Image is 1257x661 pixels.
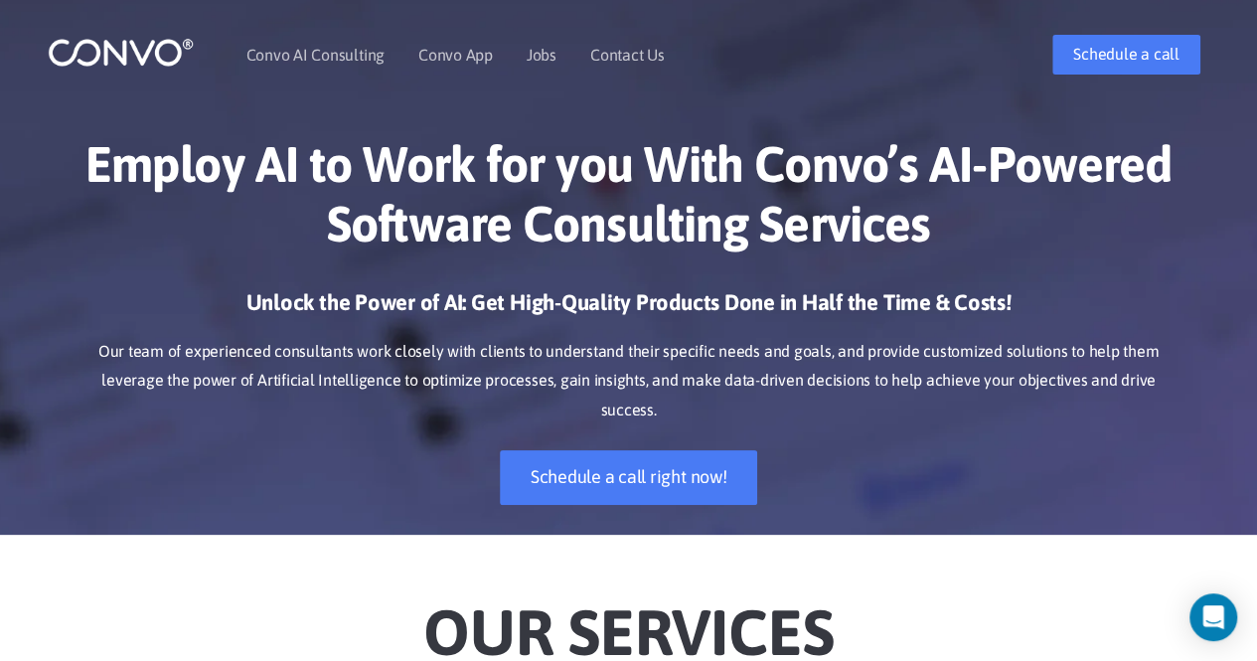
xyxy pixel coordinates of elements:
[246,47,385,63] a: Convo AI Consulting
[1052,35,1199,75] a: Schedule a call
[78,134,1180,268] h1: Employ AI to Work for you With Convo’s AI-Powered Software Consulting Services
[500,450,758,505] a: Schedule a call right now!
[78,337,1180,426] p: Our team of experienced consultants work closely with clients to understand their specific needs ...
[590,47,665,63] a: Contact Us
[527,47,556,63] a: Jobs
[1189,593,1237,641] div: Open Intercom Messenger
[78,288,1180,332] h3: Unlock the Power of AI: Get High-Quality Products Done in Half the Time & Costs!
[48,37,194,68] img: logo_1.png
[418,47,493,63] a: Convo App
